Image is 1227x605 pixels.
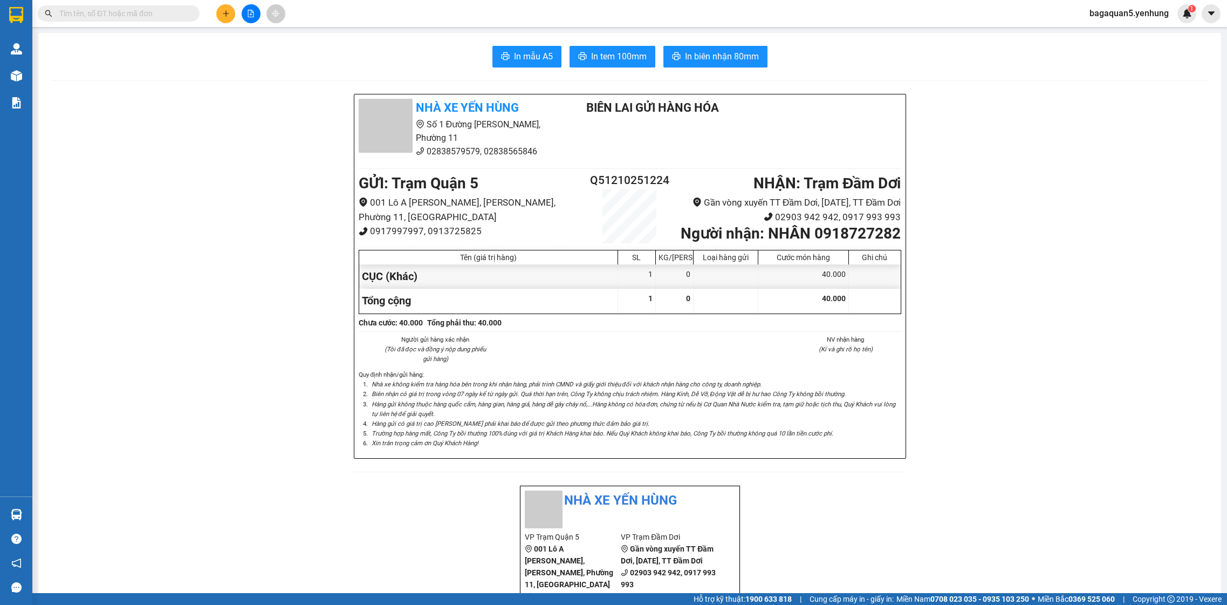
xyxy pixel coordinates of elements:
[359,145,559,158] li: 02838579579, 02838565846
[372,430,833,437] i: Trường hợp hàng mất, Công Ty bồi thường 100% đúng với giá trị Khách Hàng khai báo. Nếu Quý Khách ...
[359,370,901,448] div: Quy định nhận/gửi hàng :
[525,491,735,511] li: Nhà xe Yến Hùng
[362,253,615,262] div: Tên (giá trị hàng)
[621,531,717,543] li: VP Trạm Đầm Dơi
[416,120,424,128] span: environment
[45,10,52,17] span: search
[11,70,22,81] img: warehouse-icon
[618,264,656,289] div: 1
[359,224,585,239] li: 0917997997, 0913725825
[896,593,1029,605] span: Miền Nam
[696,253,755,262] div: Loại hàng gửi
[675,210,901,225] li: 02903 942 942, 0917 993 993
[800,593,801,605] span: |
[514,50,553,63] span: In mẫu A5
[694,593,792,605] span: Hỗ trợ kỹ thuật:
[764,212,773,221] span: phone
[570,46,655,67] button: printerIn tem 100mm
[427,318,502,327] b: Tổng phải thu: 40.000
[758,264,849,289] div: 40.000
[578,52,587,62] span: printer
[1182,9,1192,18] img: icon-new-feature
[586,101,719,114] b: BIÊN LAI GỬI HÀNG HÓA
[1081,6,1177,20] span: bagaquan5.yenhung
[1123,593,1125,605] span: |
[372,390,846,398] i: Biên nhận có giá trị trong vòng 07 ngày kể từ ngày gửi. Quá thời hạn trên, Công Ty không chịu trá...
[359,195,585,224] li: 001 Lô A [PERSON_NAME], [PERSON_NAME], Phường 11, [GEOGRAPHIC_DATA]
[621,545,628,553] span: environment
[11,534,22,544] span: question-circle
[222,10,230,17] span: plus
[621,545,714,565] b: Gần vòng xuyến TT Đầm Dơi, [DATE], TT Đầm Dơi
[685,50,759,63] span: In biên nhận 80mm
[686,294,690,303] span: 0
[621,568,716,589] b: 02903 942 942, 0917 993 993
[1167,595,1175,603] span: copyright
[385,345,486,363] i: (Tôi đã đọc và đồng ý nộp dung phiếu gửi hàng)
[359,227,368,236] span: phone
[416,147,424,155] span: phone
[693,198,702,207] span: environment
[380,335,491,344] li: Người gửi hàng xác nhận
[1207,9,1216,18] span: caret-down
[621,569,628,576] span: phone
[1032,597,1035,601] span: ⚪️
[372,439,478,447] i: Xin trân trọng cảm ơn Quý Khách Hàng!
[59,8,187,19] input: Tìm tên, số ĐT hoặc mã đơn
[372,400,895,418] i: Hàng gửi không thuộc hàng quốc cấm, hàng gian, hàng giả, hàng dễ gây cháy nổ,...Hàng không có hóa...
[591,50,647,63] span: In tem 100mm
[359,198,368,207] span: environment
[359,264,618,289] div: CỤC (Khác)
[819,345,873,353] i: (Kí và ghi rõ họ tên)
[745,595,792,603] strong: 1900 633 818
[1188,5,1196,12] sup: 1
[1038,593,1115,605] span: Miền Bắc
[525,593,532,600] span: phone
[672,52,681,62] span: printer
[372,420,649,427] i: Hàng gửi có giá trị cao [PERSON_NAME] phải khai báo để được gửi theo phương thức đảm bảo giá trị.
[11,97,22,108] img: solution-icon
[1202,4,1221,23] button: caret-down
[656,264,694,289] div: 0
[790,335,901,344] li: NV nhận hàng
[359,118,559,145] li: Số 1 Đường [PERSON_NAME], Phường 11
[372,380,762,388] i: Nhà xe không kiểm tra hàng hóa bên trong khi nhận hàng, phải trình CMND và giấy giới thiệu đối vớ...
[930,595,1029,603] strong: 0708 023 035 - 0935 103 250
[681,225,901,242] b: Người nhận : NHÂN 0918727282
[753,174,901,192] b: NHẬN : Trạm Đầm Dơi
[621,253,653,262] div: SL
[9,7,23,23] img: logo-vxr
[11,43,22,55] img: warehouse-icon
[362,294,411,307] span: Tổng cộng
[492,46,561,67] button: printerIn mẫu A5
[822,294,846,303] span: 40.000
[216,4,235,23] button: plus
[1190,5,1194,12] span: 1
[585,172,675,189] h2: Q51210251224
[852,253,898,262] div: Ghi chú
[266,4,285,23] button: aim
[11,582,22,593] span: message
[810,593,894,605] span: Cung cấp máy in - giấy in:
[416,101,519,114] b: Nhà xe Yến Hùng
[525,531,621,543] li: VP Trạm Quận 5
[359,318,423,327] b: Chưa cước : 40.000
[359,174,478,192] b: GỬI : Trạm Quận 5
[525,545,532,553] span: environment
[247,10,255,17] span: file-add
[648,294,653,303] span: 1
[11,509,22,520] img: warehouse-icon
[501,52,510,62] span: printer
[11,558,22,568] span: notification
[1068,595,1115,603] strong: 0369 525 060
[675,195,901,210] li: Gần vòng xuyến TT Đầm Dơi, [DATE], TT Đầm Dơi
[663,46,767,67] button: printerIn biên nhận 80mm
[242,4,261,23] button: file-add
[761,253,846,262] div: Cước món hàng
[659,253,690,262] div: KG/[PERSON_NAME]
[272,10,279,17] span: aim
